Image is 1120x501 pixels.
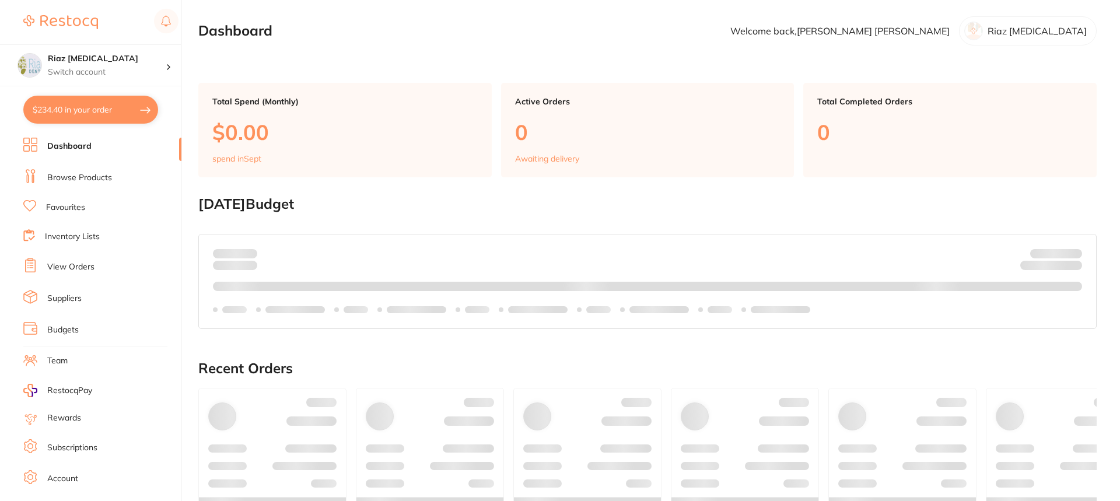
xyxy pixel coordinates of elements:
p: spend in Sept [212,154,261,163]
a: Rewards [47,412,81,424]
a: Browse Products [47,172,112,184]
a: RestocqPay [23,384,92,397]
p: Labels [222,305,247,314]
p: Labels [708,305,732,314]
p: Labels [344,305,368,314]
p: Remaining: [1020,258,1082,272]
p: Labels extended [751,305,810,314]
p: Total Completed Orders [817,97,1083,106]
button: $234.40 in your order [23,96,158,124]
p: Awaiting delivery [515,154,579,163]
p: $0.00 [212,120,478,144]
p: Active Orders [515,97,780,106]
h2: [DATE] Budget [198,196,1097,212]
p: Labels [586,305,611,314]
a: Total Spend (Monthly)$0.00spend inSept [198,83,492,177]
p: Budget: [1030,248,1082,258]
p: Labels extended [629,305,689,314]
a: Suppliers [47,293,82,304]
img: Riaz Dental Surgery [18,54,41,77]
a: Budgets [47,324,79,336]
img: Restocq Logo [23,15,98,29]
a: Subscriptions [47,442,97,454]
a: Favourites [46,202,85,213]
strong: $0.00 [1062,262,1082,273]
p: Switch account [48,66,166,78]
a: Team [47,355,68,367]
a: Total Completed Orders0 [803,83,1097,177]
img: RestocqPay [23,384,37,397]
a: Account [47,473,78,485]
p: Welcome back, [PERSON_NAME] [PERSON_NAME] [730,26,950,36]
p: Labels extended [265,305,325,314]
a: Dashboard [47,141,92,152]
p: Spent: [213,248,257,258]
p: Labels extended [387,305,446,314]
a: Active Orders0Awaiting delivery [501,83,794,177]
p: month [213,258,257,272]
p: Riaz [MEDICAL_DATA] [988,26,1087,36]
span: RestocqPay [47,385,92,397]
a: Inventory Lists [45,231,100,243]
p: Labels extended [508,305,568,314]
h2: Dashboard [198,23,272,39]
p: Labels [465,305,489,314]
h2: Recent Orders [198,360,1097,377]
p: Total Spend (Monthly) [212,97,478,106]
strong: $NaN [1059,248,1082,258]
a: View Orders [47,261,94,273]
p: 0 [515,120,780,144]
h4: Riaz Dental Surgery [48,53,166,65]
strong: $0.00 [237,248,257,258]
a: Restocq Logo [23,9,98,36]
p: 0 [817,120,1083,144]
